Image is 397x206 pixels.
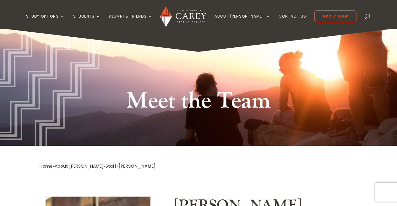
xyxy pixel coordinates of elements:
[314,10,356,22] a: Apply Now
[55,163,104,169] a: About [PERSON_NAME]
[215,14,270,29] a: About [PERSON_NAME]
[160,6,206,27] img: Carey Baptist College
[279,14,306,29] a: Contact Us
[73,14,101,29] a: Students
[109,14,153,29] a: Alumni & Friends
[26,14,65,29] a: Study Options
[40,162,118,171] div: » » »
[106,163,117,169] a: Staff
[118,162,156,171] div: [PERSON_NAME]
[115,86,282,119] h1: Meet the Team
[40,163,53,169] a: Home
